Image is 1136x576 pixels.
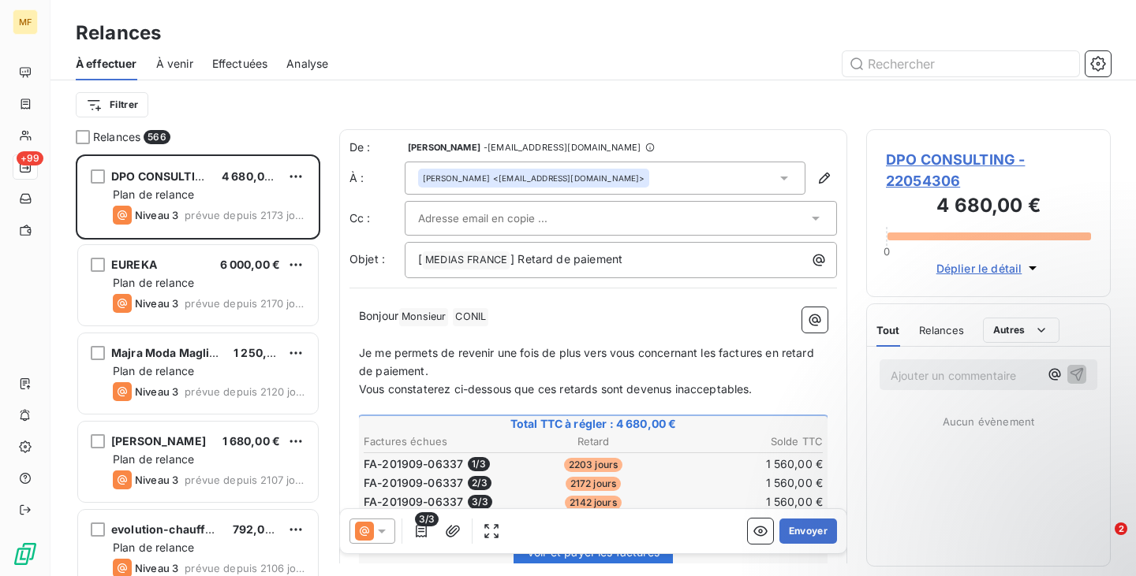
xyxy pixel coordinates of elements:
[527,545,660,559] span: Voir et payer les factures
[13,541,38,567] img: Logo LeanPay
[468,495,491,509] span: 3 / 3
[671,433,824,450] th: Solde TTC
[156,56,193,72] span: À venir
[359,309,398,322] span: Bonjour
[359,346,817,377] span: Je me permets de revenir une fois de plus vers vous concernant les factures en retard de paiement.
[423,251,510,269] span: MEDIAS FRANCE
[349,252,385,266] span: Objet :
[1082,522,1120,560] iframe: Intercom live chat
[671,474,824,492] td: 1 560,00 €
[1115,522,1127,535] span: 2
[983,318,1059,343] button: Autres
[919,324,964,336] span: Relances
[779,518,837,544] button: Envoyer
[468,476,491,490] span: 2 / 3
[111,346,248,359] span: Majra Moda Maglierie Srl
[423,173,645,184] div: <[EMAIL_ADDRESS][DOMAIN_NAME]>
[234,346,292,359] span: 1 250,00 €
[93,129,140,145] span: Relances
[453,308,488,326] span: CONIL
[185,562,305,574] span: prévue depuis 2106 jours
[364,456,463,472] span: FA-201909-06337
[135,562,178,574] span: Niveau 3
[111,522,226,536] span: evolution-chauffage
[233,522,282,536] span: 792,00 €
[943,415,1034,428] span: Aucun évènement
[517,433,669,450] th: Retard
[135,385,178,398] span: Niveau 3
[363,433,515,450] th: Factures échues
[144,130,170,144] span: 566
[876,324,900,336] span: Tout
[111,169,212,183] span: DPO CONSULTING
[212,56,268,72] span: Effectuées
[399,308,448,326] span: Monsieur
[359,382,753,396] span: Vous constaterez ci-dessous que ces retards sont devenus inacceptables.
[76,19,161,47] h3: Relances
[936,260,1022,277] span: Déplier le détail
[349,170,405,186] label: À :
[135,209,178,221] span: Niveau 3
[76,154,320,576] div: grid
[361,416,825,432] span: Total TTC à régler : 4 680,00 €
[286,56,328,72] span: Analyse
[111,258,157,271] span: EUREKA
[113,188,194,201] span: Plan de relance
[886,191,1091,223] h3: 4 680,00 €
[13,9,38,35] div: MF
[671,493,824,511] td: 1 560,00 €
[17,151,43,165] span: +99
[135,297,178,310] span: Niveau 3
[564,458,623,472] span: 2203 jours
[423,173,490,184] span: [PERSON_NAME]
[418,206,588,230] input: Adresse email en copie ...
[886,149,1091,191] span: DPO CONSULTING - 22054306
[113,452,194,466] span: Plan de relance
[135,474,178,486] span: Niveau 3
[565,496,622,510] span: 2142 jours
[76,92,148,117] button: Filtrer
[185,209,305,221] span: prévue depuis 2173 jours
[671,455,824,473] td: 1 560,00 €
[349,139,405,155] span: De :
[418,252,422,266] span: [
[349,210,405,226] label: Cc :
[843,51,1079,76] input: Rechercher
[820,423,1136,533] iframe: Intercom notifications message
[185,385,305,398] span: prévue depuis 2120 jours
[364,494,463,510] span: FA-201909-06337
[220,258,281,271] span: 6 000,00 €
[185,474,305,486] span: prévue depuis 2107 jours
[884,245,890,258] span: 0
[408,143,480,152] span: [PERSON_NAME]
[364,475,463,491] span: FA-201909-06337
[484,143,641,152] span: - [EMAIL_ADDRESS][DOMAIN_NAME]
[113,541,194,554] span: Plan de relance
[510,252,622,266] span: ] Retard de paiement
[222,169,282,183] span: 4 680,00 €
[111,434,206,448] span: [PERSON_NAME]
[113,364,194,377] span: Plan de relance
[932,259,1046,277] button: Déplier le détail
[113,276,194,289] span: Plan de relance
[185,297,305,310] span: prévue depuis 2170 jours
[415,512,439,526] span: 3/3
[468,457,489,471] span: 1 / 3
[222,434,281,448] span: 1 680,00 €
[76,56,137,72] span: À effectuer
[566,477,622,491] span: 2172 jours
